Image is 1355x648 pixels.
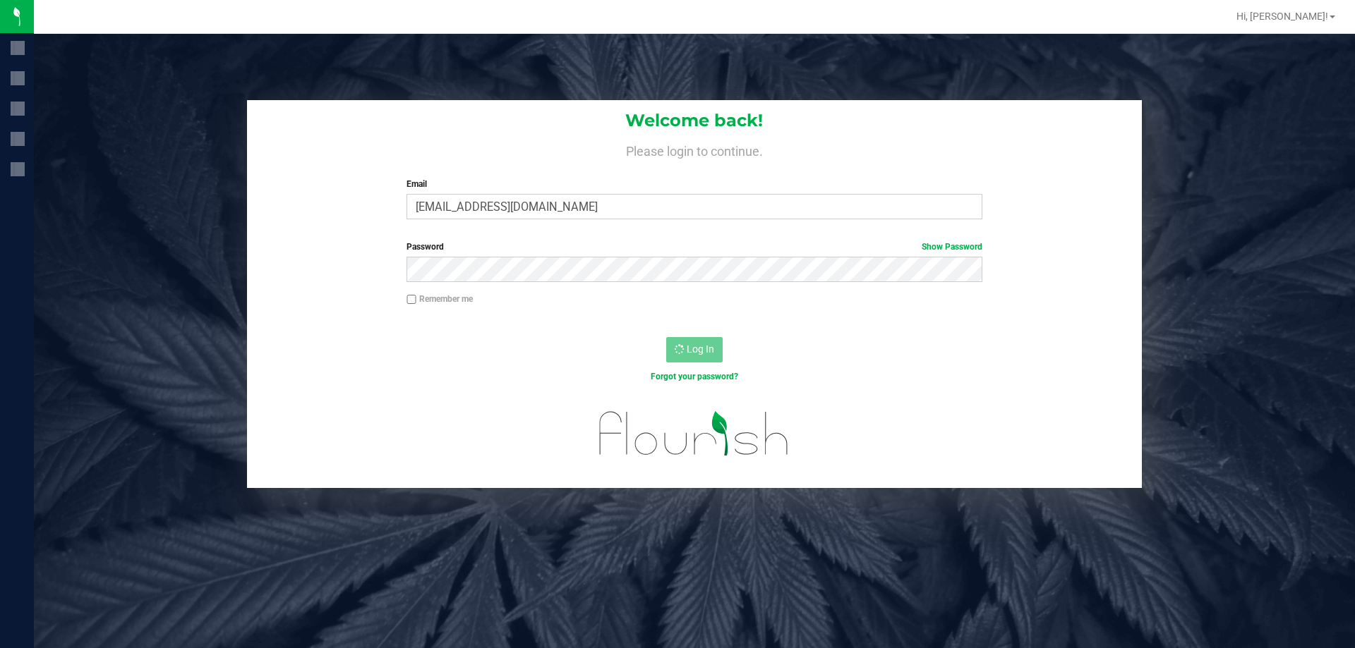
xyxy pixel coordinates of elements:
[406,293,473,305] label: Remember me
[406,178,982,190] label: Email
[1236,11,1328,22] span: Hi, [PERSON_NAME]!
[406,242,444,252] span: Password
[582,398,806,470] img: flourish_logo.svg
[666,337,723,362] button: Log In
[651,372,738,381] a: Forgot your password?
[687,343,714,355] span: Log In
[247,111,1142,130] h1: Welcome back!
[247,141,1142,158] h4: Please login to continue.
[406,295,416,305] input: Remember me
[922,242,982,252] a: Show Password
